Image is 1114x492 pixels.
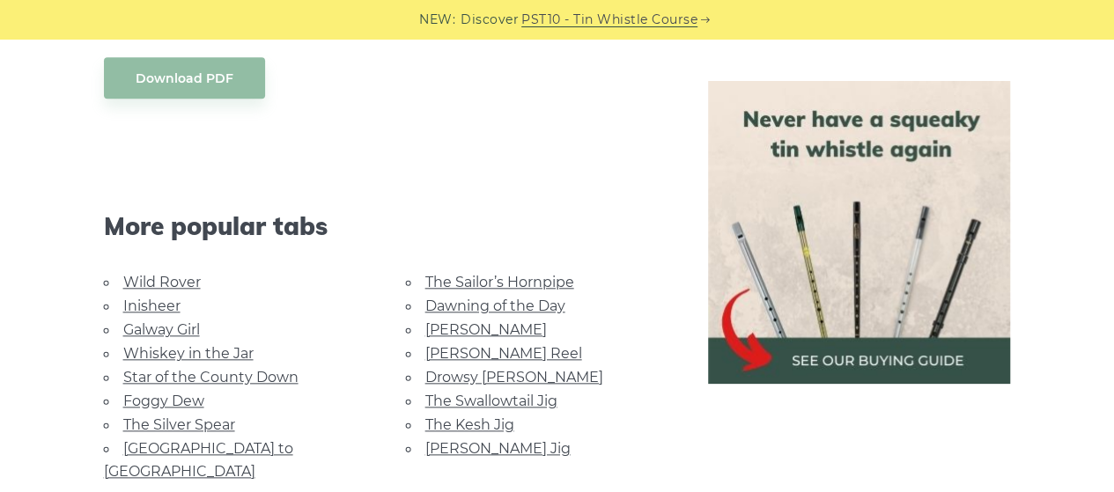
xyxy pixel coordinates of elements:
a: Foggy Dew [123,393,204,409]
a: [PERSON_NAME] [425,321,547,338]
a: [GEOGRAPHIC_DATA] to [GEOGRAPHIC_DATA] [104,440,293,480]
a: The Sailor’s Hornpipe [425,274,574,290]
span: More popular tabs [104,211,666,241]
a: Inisheer [123,297,181,314]
a: The Kesh Jig [425,416,514,433]
a: PST10 - Tin Whistle Course [521,10,697,30]
a: Download PDF [104,57,265,99]
a: Dawning of the Day [425,297,565,314]
a: Wild Rover [123,274,201,290]
a: Drowsy [PERSON_NAME] [425,369,603,386]
img: tin whistle buying guide [708,81,1011,384]
span: NEW: [419,10,455,30]
span: Discover [461,10,519,30]
a: [PERSON_NAME] Reel [425,345,582,362]
a: Whiskey in the Jar [123,345,254,362]
a: The Swallowtail Jig [425,393,557,409]
a: Star of the County Down [123,369,299,386]
a: [PERSON_NAME] Jig [425,440,571,457]
a: The Silver Spear [123,416,235,433]
a: Galway Girl [123,321,200,338]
